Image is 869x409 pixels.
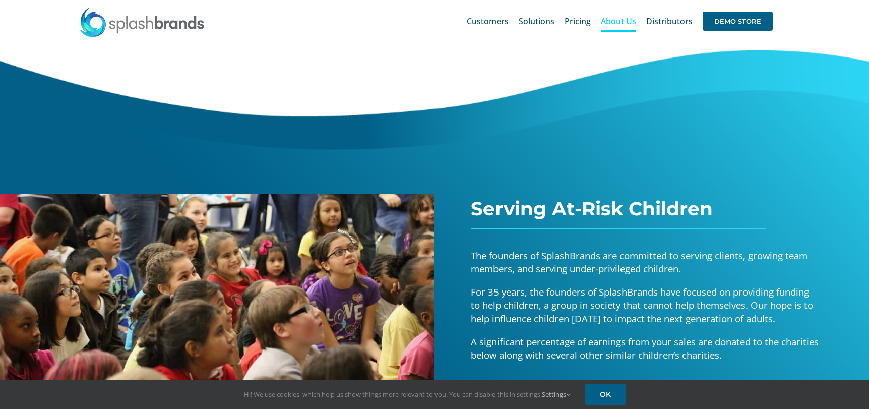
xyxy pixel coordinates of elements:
[467,5,509,37] a: Customers
[471,285,813,324] span: For 35 years, the founders of SplashBrands have focused on providing funding to help children, a ...
[703,12,773,31] span: DEMO STORE
[703,5,773,37] a: DEMO STORE
[471,197,713,220] span: Serving At-Risk Children
[519,17,554,25] span: Solutions
[244,390,570,399] span: Hi! We use cookies, which help us show things more relevant to you. You can disable this in setti...
[601,17,636,25] span: About Us
[471,249,808,275] span: The founders of SplashBrands are committed to serving clients, growing team members, and serving ...
[565,5,591,37] a: Pricing
[585,384,626,405] a: OK
[471,335,819,361] span: A significant percentage of earnings from your sales are donated to the charities below along wit...
[79,7,205,37] img: SplashBrands.com Logo
[542,390,570,399] a: Settings
[467,5,773,37] nav: Main Menu
[646,17,693,25] span: Distributors
[467,17,509,25] span: Customers
[565,17,591,25] span: Pricing
[646,5,693,37] a: Distributors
